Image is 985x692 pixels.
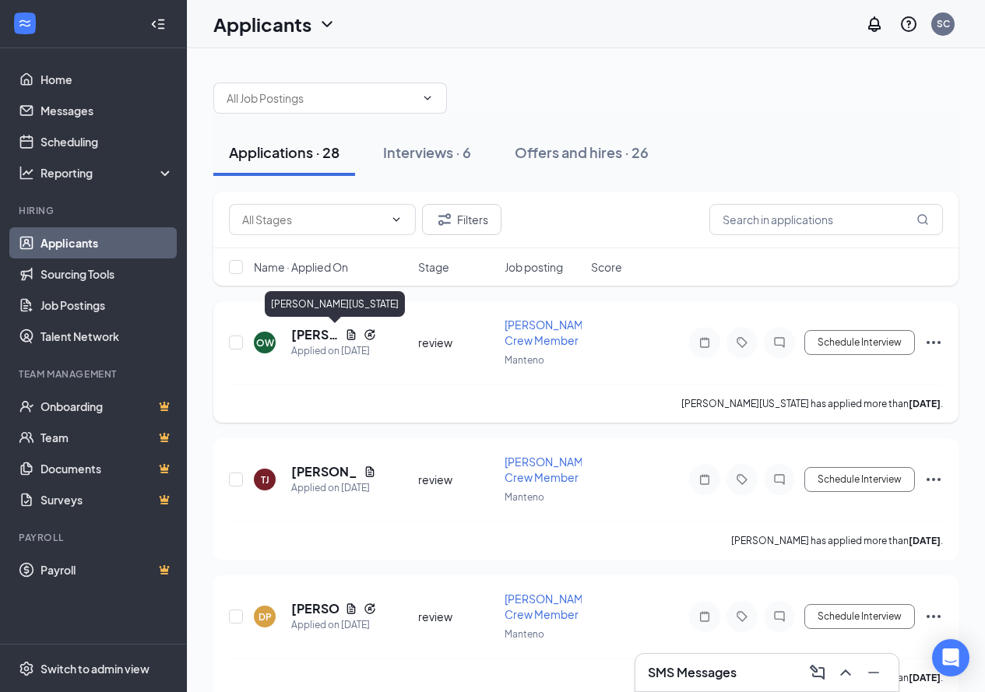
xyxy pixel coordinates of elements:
span: Score [591,259,622,275]
svg: Reapply [364,328,376,341]
div: OW [256,336,274,350]
svg: ChatInactive [770,610,789,623]
svg: Note [695,336,714,349]
input: All Job Postings [227,90,415,107]
div: Interviews · 6 [383,142,471,162]
h3: SMS Messages [648,664,737,681]
div: Team Management [19,367,171,381]
div: Applied on [DATE] [291,343,376,359]
svg: Notifications [865,15,884,33]
a: SurveysCrown [40,484,174,515]
b: [DATE] [909,535,941,546]
div: review [418,609,495,624]
svg: Note [695,610,714,623]
div: Open Intercom Messenger [932,639,969,676]
input: Search in applications [709,204,943,235]
h5: [PERSON_NAME] [291,463,357,480]
button: Schedule Interview [804,467,915,492]
span: [PERSON_NAME]'s Crew Member [505,592,601,621]
svg: Note [695,473,714,486]
svg: Ellipses [924,470,943,489]
a: OnboardingCrown [40,391,174,422]
svg: Collapse [150,16,166,32]
svg: ChevronDown [390,213,403,226]
svg: Minimize [864,663,883,682]
svg: ChevronUp [836,663,855,682]
svg: Reapply [364,602,376,615]
p: [PERSON_NAME] has applied more than . [731,534,943,547]
svg: ComposeMessage [808,663,827,682]
svg: ChatInactive [770,336,789,349]
div: Applied on [DATE] [291,480,376,496]
span: [PERSON_NAME]'s Crew Member [505,455,601,484]
a: DocumentsCrown [40,453,174,484]
h5: [PERSON_NAME] [291,600,339,617]
div: SC [937,17,950,30]
span: Manteno [505,354,544,366]
svg: Ellipses [924,607,943,626]
span: Manteno [505,491,544,503]
svg: Analysis [19,165,34,181]
span: [PERSON_NAME]'s Crew Member [505,318,601,347]
button: ComposeMessage [805,660,830,685]
button: Schedule Interview [804,604,915,629]
h5: [PERSON_NAME][US_STATE] [291,326,339,343]
div: TJ [261,473,269,487]
div: Hiring [19,204,171,217]
svg: QuestionInfo [899,15,918,33]
div: Reporting [40,165,174,181]
svg: Document [345,602,357,615]
div: review [418,335,495,350]
button: Filter Filters [422,204,501,235]
a: TeamCrown [40,422,174,453]
div: Payroll [19,531,171,544]
div: [PERSON_NAME][US_STATE] [265,291,405,317]
span: Job posting [505,259,563,275]
a: PayrollCrown [40,554,174,585]
button: Schedule Interview [804,330,915,355]
a: Talent Network [40,321,174,352]
a: Job Postings [40,290,174,321]
a: Scheduling [40,126,174,157]
div: Offers and hires · 26 [515,142,649,162]
button: Minimize [861,660,886,685]
input: All Stages [242,211,384,228]
div: Applications · 28 [229,142,339,162]
svg: Ellipses [924,333,943,352]
div: Switch to admin view [40,661,150,676]
p: [PERSON_NAME][US_STATE] has applied more than . [681,397,943,410]
button: ChevronUp [833,660,858,685]
svg: Tag [733,473,751,486]
a: Applicants [40,227,174,258]
svg: Document [364,465,376,478]
svg: ChevronDown [318,15,336,33]
b: [DATE] [909,398,941,409]
a: Sourcing Tools [40,258,174,290]
svg: Filter [435,210,454,229]
h1: Applicants [213,11,311,37]
div: review [418,472,495,487]
svg: Tag [733,336,751,349]
a: Messages [40,95,174,126]
span: Stage [418,259,449,275]
b: [DATE] [909,672,941,683]
svg: ChevronDown [421,92,434,104]
svg: Settings [19,661,34,676]
svg: Tag [733,610,751,623]
div: Applied on [DATE] [291,617,376,633]
svg: MagnifyingGlass [916,213,929,226]
svg: WorkstreamLogo [17,16,33,31]
span: Name · Applied On [254,259,348,275]
a: Home [40,64,174,95]
svg: ChatInactive [770,473,789,486]
svg: Document [345,328,357,341]
span: Manteno [505,628,544,640]
div: DP [259,610,272,624]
